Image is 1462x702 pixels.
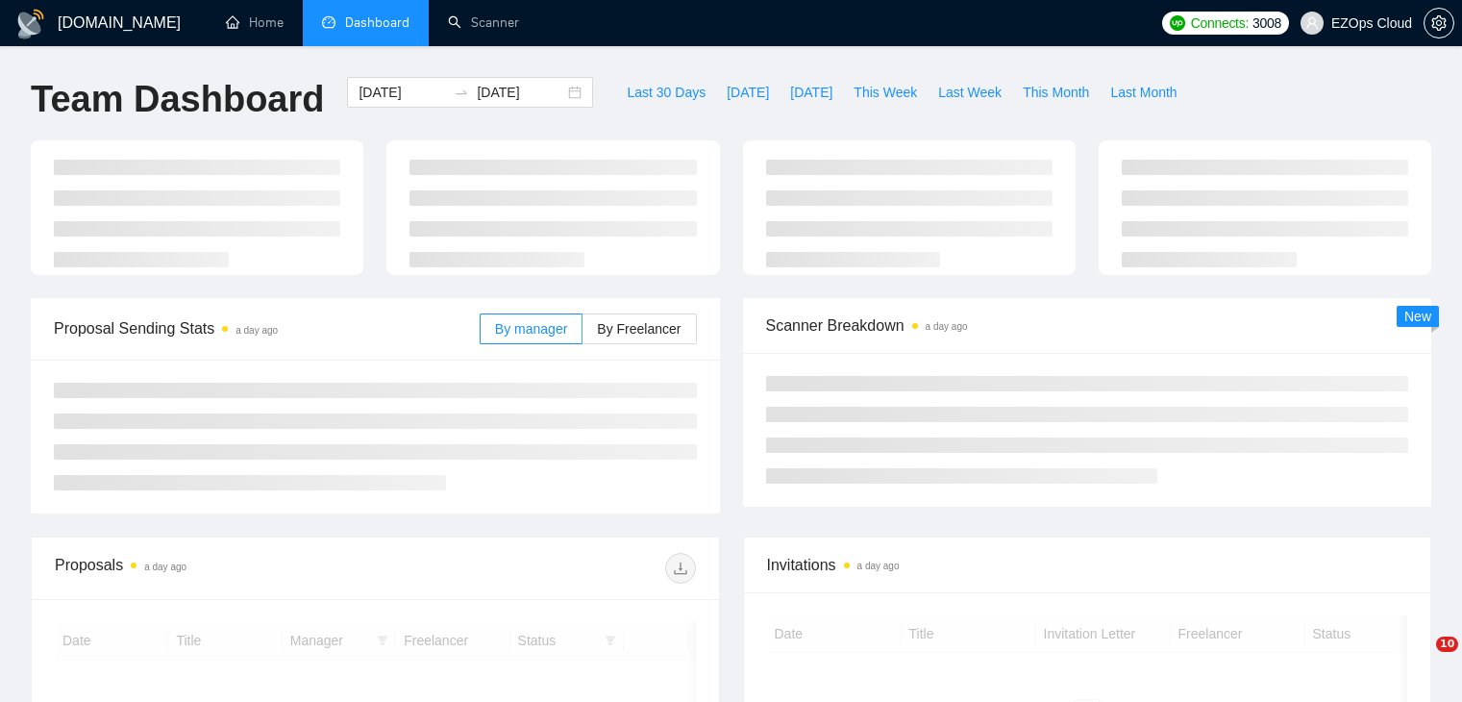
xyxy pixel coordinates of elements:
[448,14,519,31] a: searchScanner
[616,77,716,108] button: Last 30 Days
[843,77,928,108] button: This Week
[55,553,375,584] div: Proposals
[1191,13,1249,34] span: Connects:
[495,321,567,337] span: By manager
[235,325,278,336] time: a day ago
[31,77,324,122] h1: Team Dashboard
[454,85,469,100] span: swap-right
[766,313,1409,338] span: Scanner Breakdown
[15,9,46,39] img: logo
[1424,8,1454,38] button: setting
[1425,15,1453,31] span: setting
[1012,77,1100,108] button: This Month
[1424,15,1454,31] a: setting
[854,82,917,103] span: This Week
[716,77,780,108] button: [DATE]
[54,316,480,340] span: Proposal Sending Stats
[1110,82,1177,103] span: Last Month
[627,82,706,103] span: Last 30 Days
[1023,82,1089,103] span: This Month
[1305,16,1319,30] span: user
[345,14,409,31] span: Dashboard
[359,82,446,103] input: Start date
[1397,637,1443,683] iframe: Intercom live chat
[926,321,968,332] time: a day ago
[226,14,284,31] a: homeHome
[1100,77,1187,108] button: Last Month
[454,85,469,100] span: to
[322,15,335,29] span: dashboard
[1170,15,1185,31] img: upwork-logo.png
[144,562,186,572] time: a day ago
[938,82,1002,103] span: Last Week
[1436,637,1458,652] span: 10
[857,561,900,571] time: a day ago
[780,77,843,108] button: [DATE]
[727,82,769,103] span: [DATE]
[1252,13,1281,34] span: 3008
[597,321,681,337] span: By Freelancer
[1404,309,1431,324] span: New
[928,77,1012,108] button: Last Week
[790,82,832,103] span: [DATE]
[477,82,564,103] input: End date
[767,553,1408,577] span: Invitations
